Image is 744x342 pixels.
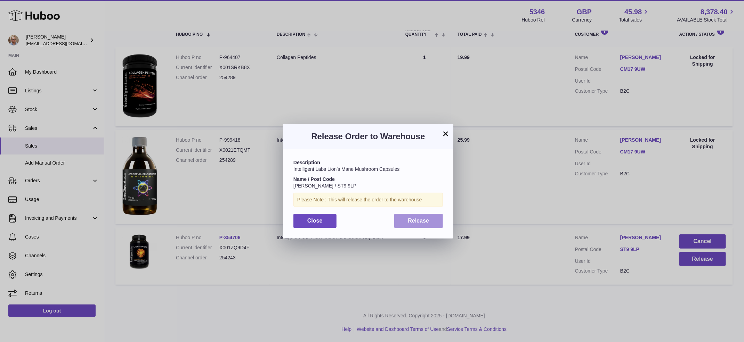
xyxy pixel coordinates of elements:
div: Please Note : This will release the order to the warehouse [293,193,443,207]
button: × [442,130,450,138]
span: [PERSON_NAME] / ST9 9LP [293,183,356,189]
span: Close [307,218,323,224]
span: Release [408,218,429,224]
button: Release [394,214,443,228]
strong: Description [293,160,320,165]
button: Close [293,214,337,228]
strong: Name / Post Code [293,176,335,182]
span: Intelligent Labs Lion’s Mane Mushroom Capsules [293,166,400,172]
h3: Release Order to Warehouse [293,131,443,142]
